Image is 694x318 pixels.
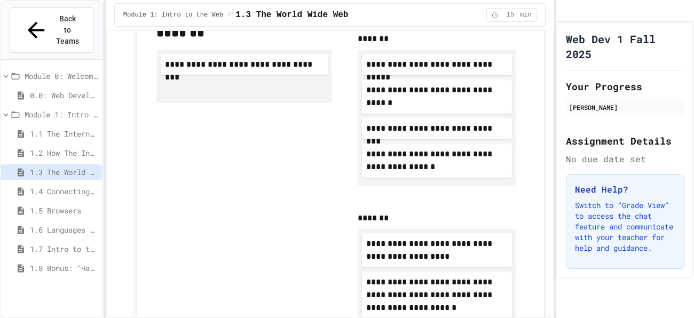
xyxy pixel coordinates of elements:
[30,147,98,158] span: 1.2 How The Internet Works
[123,11,223,19] span: Module 1: Intro to the Web
[30,205,98,216] span: 1.5 Browsers
[30,166,98,178] span: 1.3 The World Wide Web
[566,133,684,148] h2: Assignment Details
[30,186,98,197] span: 1.4 Connecting to a Website
[30,128,98,139] span: 1.1 The Internet and its Impact on Society
[520,11,532,19] span: min
[502,11,519,19] span: 15
[575,183,675,196] h3: Need Help?
[30,90,98,101] span: 0.0: Web Development Syllabus
[30,243,98,255] span: 1.7 Intro to the Web Review
[566,153,684,165] div: No due date set
[575,200,675,253] p: Switch to "Grade View" to access the chat feature and communicate with your teacher for help and ...
[569,102,681,112] div: [PERSON_NAME]
[25,109,98,120] span: Module 1: Intro to the Web
[30,263,98,274] span: 1.8 Bonus: "Hacking" The Web
[566,31,684,61] h1: Web Dev 1 Fall 2025
[30,224,98,235] span: 1.6 Languages of the Web
[566,79,684,94] h2: Your Progress
[25,70,98,82] span: Module 0: Welcome to Web Development
[235,9,348,21] span: 1.3 The World Wide Web
[10,7,94,53] button: Back to Teams
[55,13,80,47] span: Back to Teams
[227,11,231,19] span: /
